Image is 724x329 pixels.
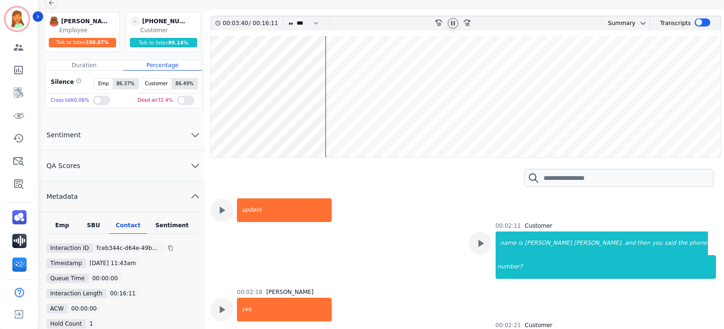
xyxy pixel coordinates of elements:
div: Sentiment [147,222,197,234]
div: Duration [45,60,123,71]
div: ACW [46,304,67,313]
span: 86.37 % [113,79,138,89]
div: [PERSON_NAME] [61,16,109,27]
div: is [517,231,524,255]
div: [PERSON_NAME] [524,231,573,255]
div: update [238,198,332,222]
div: Transcripts [660,17,691,30]
div: 00:16:11 [106,289,139,298]
div: Interaction Length [46,289,106,298]
div: you [651,231,663,255]
div: / [223,17,281,30]
div: number? [497,255,716,279]
button: Sentiment chevron down [39,120,205,151]
div: phone [688,231,708,255]
div: Hold Count [46,319,86,329]
div: yes [238,298,332,321]
div: Timestamp [46,258,86,268]
div: 00:00:00 [89,274,122,283]
div: 00:02:11 [496,222,521,230]
button: chevron down [635,19,647,27]
div: [PHONE_NUMBER] [142,16,190,27]
span: Customer [141,79,172,89]
button: Metadata chevron up [39,181,205,212]
span: Metadata [39,192,85,201]
div: fceb344c-d64e-49ba-ad22-8b2b903a81ef [93,243,164,253]
div: 00:16:11 [251,17,277,30]
span: - [130,16,140,27]
span: Emp [94,79,112,89]
span: QA Scores [39,161,88,170]
div: Emp [46,222,78,234]
svg: chevron down [190,160,201,171]
div: 1 [86,319,97,329]
span: Sentiment [39,130,88,140]
div: Queue Time [46,274,89,283]
div: Dead air 72.4 % [137,94,172,107]
div: [DATE] 11:43am [86,258,140,268]
div: name [497,231,517,255]
div: Employee [59,27,118,34]
div: Summary [600,17,635,30]
svg: chevron up [190,191,201,202]
div: Percentage [123,60,201,71]
div: 00:00:00 [67,304,100,313]
div: Silence [49,78,81,89]
div: SBU [78,222,109,234]
div: and [624,231,636,255]
div: the [677,231,688,255]
div: [PERSON_NAME]. [573,231,624,255]
span: 86.49 % [172,79,197,89]
div: Interaction ID [46,243,93,253]
span: 99.14 % [168,40,188,45]
svg: chevron down [639,19,647,27]
div: Talk to listen [49,38,116,47]
div: 00:03:40 [223,17,249,30]
div: Cross talk 0.06 % [51,94,89,107]
div: said [663,231,677,255]
div: Customer [525,222,552,230]
div: Customer [525,321,552,329]
div: Talk to listen [130,38,197,47]
div: [PERSON_NAME] [266,288,314,296]
span: 100.87 % [86,40,109,45]
div: 00:02:18 [237,288,262,296]
svg: chevron down [190,129,201,141]
img: Bordered avatar [6,8,28,30]
div: then [636,231,651,255]
div: 00:02:21 [496,321,521,329]
button: QA Scores chevron down [39,151,205,181]
div: Contact [109,222,147,234]
div: Customer [140,27,199,34]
